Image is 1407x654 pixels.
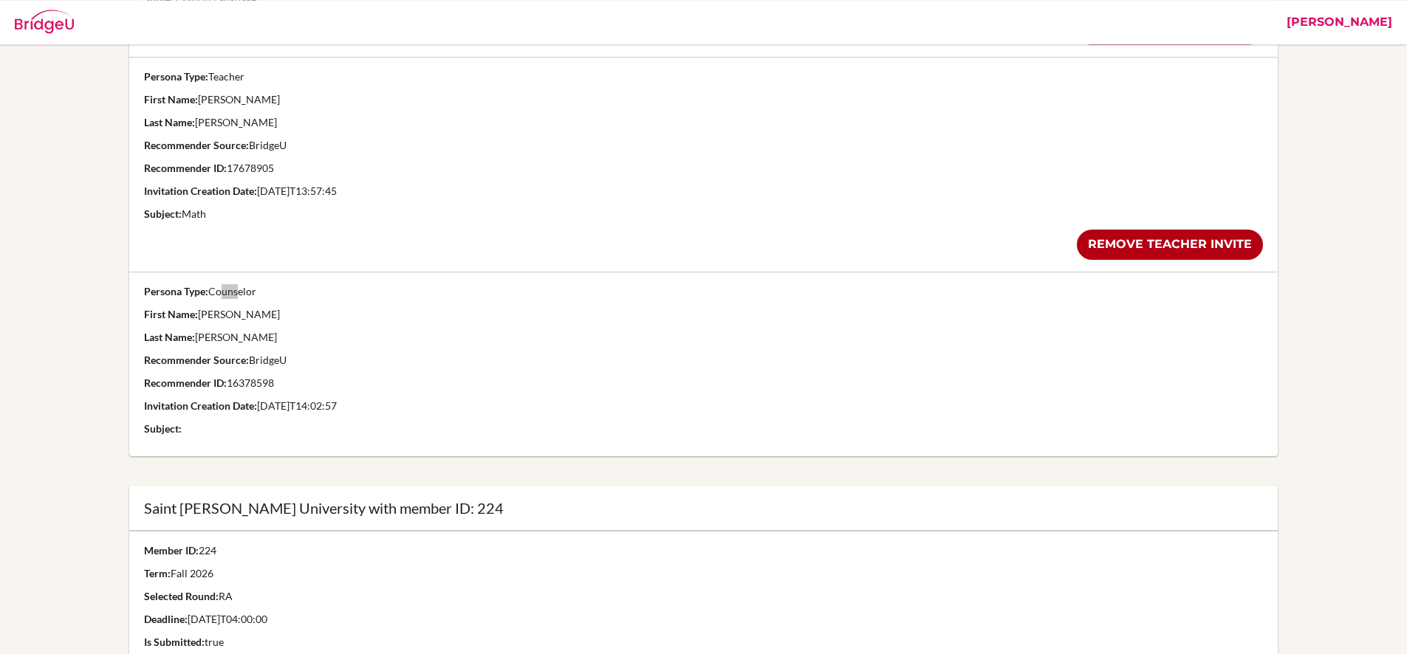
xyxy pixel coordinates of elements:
[144,636,205,648] strong: Is Submitted:
[144,70,208,83] strong: Persona Type:
[144,185,257,197] strong: Invitation Creation Date:
[144,207,1262,221] p: Math
[144,635,476,650] p: true
[144,207,182,220] strong: Subject:
[144,307,1262,322] p: [PERSON_NAME]
[144,543,476,558] p: 224
[144,115,1262,130] p: [PERSON_NAME]
[144,69,1262,84] p: Teacher
[144,116,195,128] strong: Last Name:
[144,544,199,557] strong: Member ID:
[144,422,182,435] strong: Subject:
[144,138,1262,153] p: BridgeU
[144,612,476,627] p: [DATE]T04:00:00
[144,285,208,297] strong: Persona Type:
[15,10,74,33] img: Bridge-U
[144,399,1262,413] p: [DATE]T14:02:57
[144,376,1262,390] p: 16378598
[1077,230,1263,260] a: Remove teacher invite
[144,567,171,579] strong: Term:
[144,284,1262,299] p: Counselor
[89,11,323,33] div: Admin: Common App User Details
[144,184,1262,199] p: [DATE]T13:57:45
[144,308,198,320] strong: First Name:
[144,139,249,151] strong: Recommender Source:
[144,590,219,602] strong: Selected Round:
[144,399,257,412] strong: Invitation Creation Date:
[144,566,476,581] p: Fall 2026
[144,589,476,604] p: RA
[144,93,198,106] strong: First Name:
[144,353,1262,368] p: BridgeU
[144,331,195,343] strong: Last Name:
[144,162,227,174] strong: Recommender ID:
[144,330,1262,345] p: [PERSON_NAME]
[144,500,1262,515] div: Saint [PERSON_NAME] University with member ID: 224
[144,613,188,625] strong: Deadline:
[144,354,249,366] strong: Recommender Source:
[144,376,227,389] strong: Recommender ID:
[144,161,1262,176] p: 17678905
[144,92,1262,107] p: [PERSON_NAME]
